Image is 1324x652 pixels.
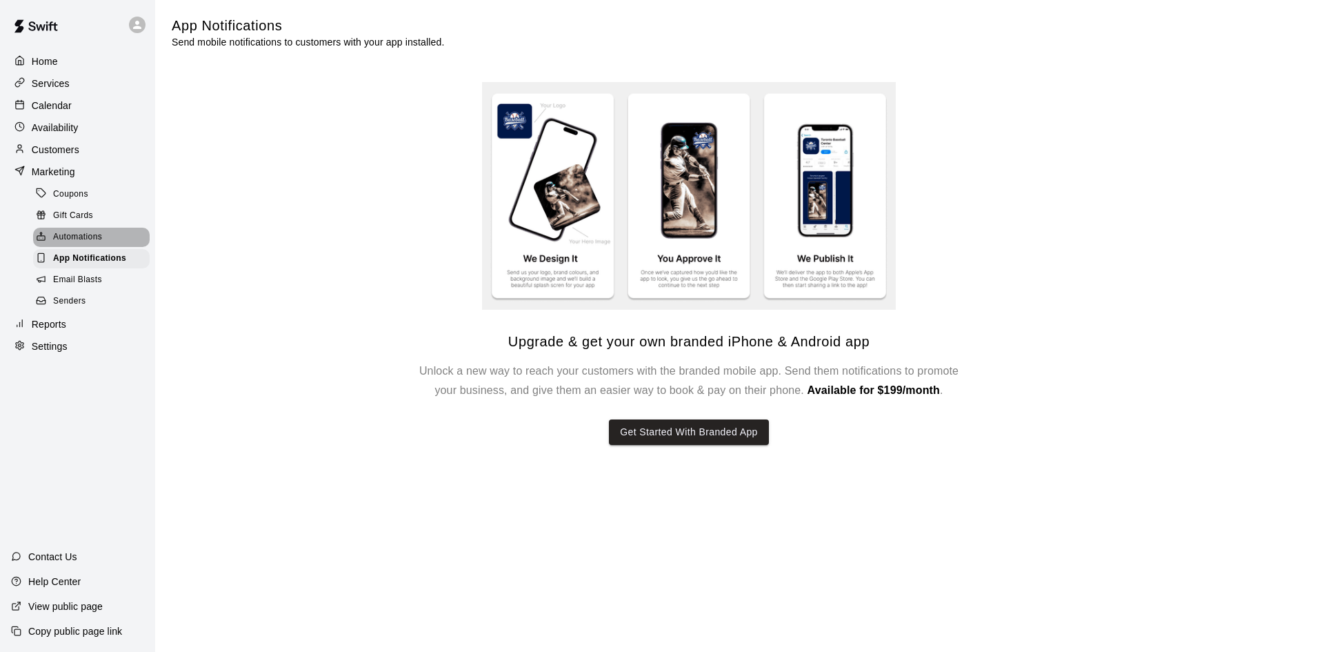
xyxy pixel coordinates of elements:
[33,206,150,226] div: Gift Cards
[53,273,102,287] span: Email Blasts
[33,205,155,226] a: Gift Cards
[33,184,155,205] a: Coupons
[11,336,144,357] a: Settings
[11,139,144,160] a: Customers
[33,227,155,248] a: Automations
[32,99,72,112] p: Calendar
[172,35,444,49] p: Send mobile notifications to customers with your app installed.
[53,295,86,308] span: Senders
[53,188,88,201] span: Coupons
[53,209,93,223] span: Gift Cards
[53,230,102,244] span: Automations
[33,185,150,204] div: Coupons
[33,291,155,313] a: Senders
[508,333,870,351] h5: Upgrade & get your own branded iPhone & Android app
[32,77,70,90] p: Services
[11,314,144,335] a: Reports
[33,270,150,290] div: Email Blasts
[33,248,155,270] a: App Notifications
[33,249,150,268] div: App Notifications
[482,82,896,310] img: Branded app
[11,51,144,72] a: Home
[11,161,144,182] a: Marketing
[53,252,126,266] span: App Notifications
[172,17,444,35] h5: App Notifications
[32,55,58,68] p: Home
[609,419,769,445] button: Get Started With Branded App
[413,362,965,400] h6: Unlock a new way to reach your customers with the branded mobile app. Send them notifications to ...
[11,117,144,138] a: Availability
[32,317,66,331] p: Reports
[33,270,155,291] a: Email Blasts
[32,339,68,353] p: Settings
[32,165,75,179] p: Marketing
[11,73,144,94] a: Services
[609,400,769,445] a: Get Started With Branded App
[11,95,144,116] a: Calendar
[808,384,940,396] span: Available for $199/month
[28,624,122,638] p: Copy public page link
[32,143,79,157] p: Customers
[28,575,81,589] p: Help Center
[28,600,103,613] p: View public page
[28,550,77,564] p: Contact Us
[32,121,79,135] p: Availability
[33,228,150,247] div: Automations
[33,292,150,311] div: Senders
